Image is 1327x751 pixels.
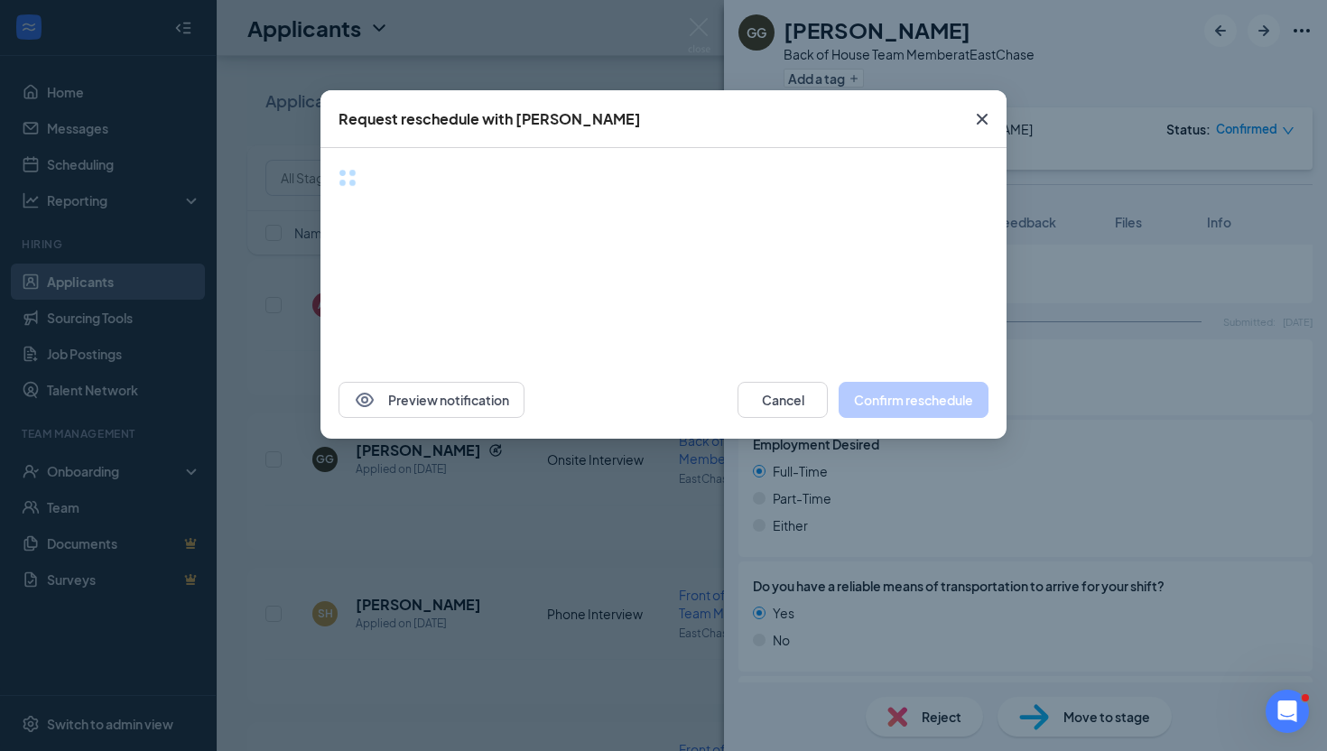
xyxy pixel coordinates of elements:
svg: Cross [971,108,993,130]
button: EyePreview notification [339,382,524,418]
button: Confirm reschedule [839,382,988,418]
iframe: Intercom live chat [1266,690,1309,733]
button: Close [958,90,1007,148]
div: Request reschedule with [PERSON_NAME] [339,109,641,129]
svg: Eye [354,389,376,411]
button: Cancel [738,382,828,418]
